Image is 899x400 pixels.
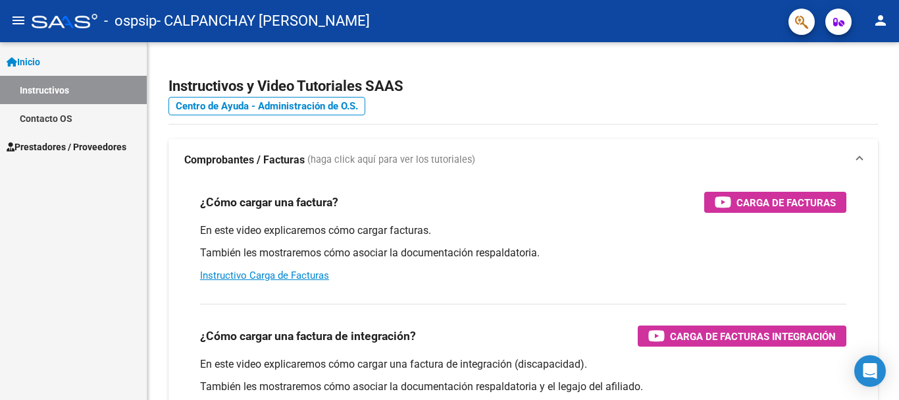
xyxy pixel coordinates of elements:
[7,140,126,154] span: Prestadores / Proveedores
[200,380,846,394] p: También les mostraremos cómo asociar la documentación respaldatoria y el legajo del afiliado.
[200,327,416,345] h3: ¿Cómo cargar una factura de integración?
[200,223,846,238] p: En este video explicaremos cómo cargar facturas.
[307,153,475,167] span: (haga click aquí para ver los tutoriales)
[104,7,157,36] span: - ospsip
[638,326,846,347] button: Carga de Facturas Integración
[7,55,40,69] span: Inicio
[854,355,886,387] div: Open Intercom Messenger
[736,194,836,211] span: Carga de Facturas
[200,193,338,212] h3: ¿Cómo cargar una factura?
[670,328,836,345] span: Carga de Facturas Integración
[200,270,329,281] a: Instructivo Carga de Facturas
[184,153,305,167] strong: Comprobantes / Facturas
[200,246,846,260] p: También les mostraremos cómo asociar la documentación respaldatoria.
[11,13,26,28] mat-icon: menu
[200,357,846,372] p: En este video explicaremos cómo cargar una factura de integración (discapacidad).
[168,74,878,99] h2: Instructivos y Video Tutoriales SAAS
[168,139,878,181] mat-expansion-panel-header: Comprobantes / Facturas (haga click aquí para ver los tutoriales)
[704,192,846,213] button: Carga de Facturas
[168,97,365,115] a: Centro de Ayuda - Administración de O.S.
[873,13,888,28] mat-icon: person
[157,7,370,36] span: - CALPANCHAY [PERSON_NAME]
